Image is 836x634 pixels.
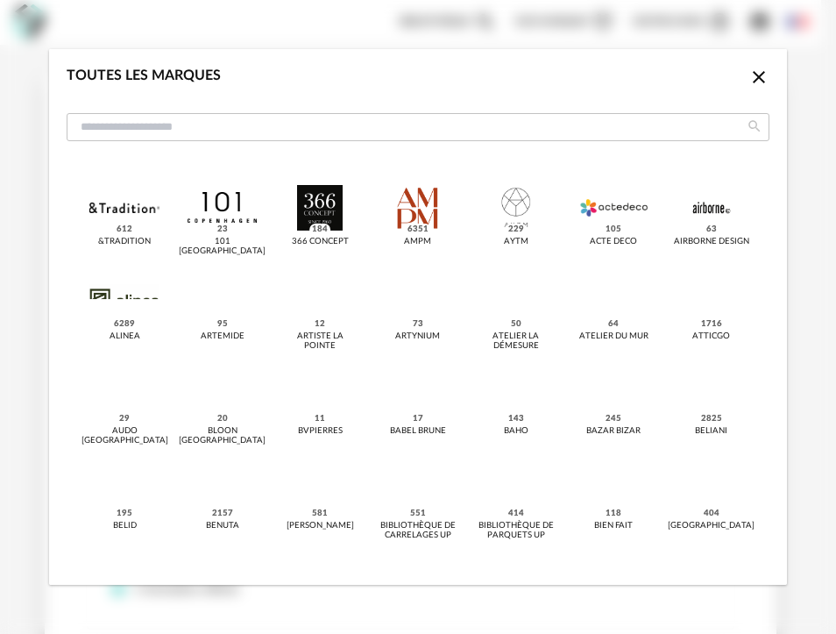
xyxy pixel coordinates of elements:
span: 2825 [698,413,725,425]
div: Belid [113,521,137,531]
span: 1716 [698,318,725,331]
span: 23 [215,224,230,236]
div: Bibliothèque de Carrelages UP [379,521,457,541]
span: 64 [606,318,621,331]
span: 11 [312,413,328,425]
span: 6351 [405,224,431,236]
div: Bibliothèque de Parquets UP [478,521,555,541]
div: BVpierres [298,426,343,437]
span: 63 [704,224,719,236]
div: &tradition [98,237,151,247]
div: Airborne Design [674,237,749,247]
span: 612 [114,224,135,236]
span: 105 [603,224,624,236]
div: 366 Concept [292,237,349,247]
div: Bien Fait [594,521,633,531]
span: 17 [410,413,426,425]
div: Atelier du Mur [579,331,648,342]
div: 101 [GEOGRAPHIC_DATA] [179,237,266,257]
div: Acte DECO [590,237,637,247]
span: Close icon [748,69,769,83]
div: AYTM [504,237,528,247]
span: 6289 [111,318,138,331]
div: Toutes les marques [67,67,221,85]
div: BLOON [GEOGRAPHIC_DATA] [179,426,266,446]
div: Alinea [110,331,140,342]
span: 551 [407,508,429,520]
div: [GEOGRAPHIC_DATA] [668,521,755,531]
div: Babel Brune [390,426,446,437]
div: Artemide [201,331,244,342]
div: Audo [GEOGRAPHIC_DATA] [81,426,168,446]
div: Benuta [206,521,239,531]
div: Bazar Bizar [586,426,641,437]
span: 414 [506,508,527,520]
div: Atticgo [692,331,730,342]
div: Artiste La Pointe [281,331,358,352]
div: dialog [49,49,787,585]
div: Beliani [695,426,727,437]
div: AMPM [404,237,431,247]
span: 95 [215,318,230,331]
div: Artynium [395,331,440,342]
span: 118 [603,508,624,520]
span: 184 [309,224,330,236]
span: 50 [508,318,524,331]
span: 2157 [209,508,236,520]
div: [PERSON_NAME] [287,521,354,531]
span: 29 [117,413,132,425]
span: 229 [506,224,527,236]
span: 195 [114,508,135,520]
span: 245 [603,413,624,425]
span: 73 [410,318,426,331]
span: 404 [701,508,722,520]
span: 12 [312,318,328,331]
span: 143 [506,413,527,425]
div: Baho [504,426,528,437]
div: Atelier La Démesure [478,331,555,352]
span: 581 [309,508,330,520]
span: 20 [215,413,230,425]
